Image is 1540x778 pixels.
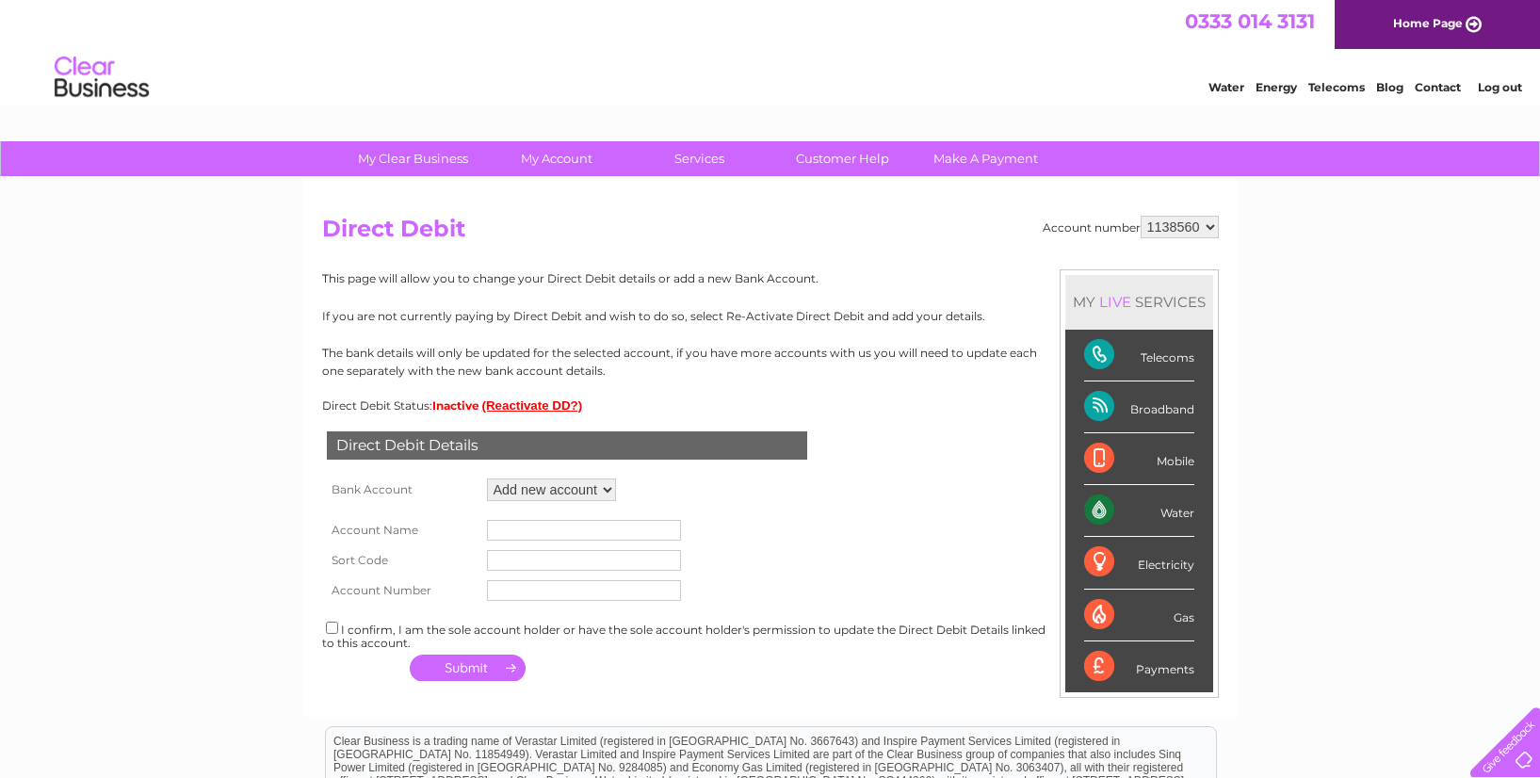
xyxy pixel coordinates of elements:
p: This page will allow you to change your Direct Debit details or add a new Bank Account. [322,269,1219,287]
div: Direct Debit Status: [322,398,1219,413]
div: Payments [1084,641,1194,692]
a: My Account [478,141,634,176]
a: Energy [1256,80,1297,94]
a: 0333 014 3131 [1185,9,1315,33]
a: Water [1208,80,1244,94]
div: Telecoms [1084,330,1194,381]
div: Account number [1043,216,1219,238]
div: Electricity [1084,537,1194,589]
h2: Direct Debit [322,216,1219,251]
a: Services [622,141,777,176]
div: MY SERVICES [1065,275,1213,329]
a: My Clear Business [335,141,491,176]
div: Water [1084,485,1194,537]
div: Mobile [1084,433,1194,485]
a: Blog [1376,80,1403,94]
div: Broadband [1084,381,1194,433]
div: Clear Business is a trading name of Verastar Limited (registered in [GEOGRAPHIC_DATA] No. 3667643... [326,10,1216,91]
a: Contact [1415,80,1461,94]
div: Direct Debit Details [327,431,807,460]
span: Inactive [432,398,479,413]
a: Customer Help [765,141,920,176]
div: LIVE [1095,293,1135,311]
a: Log out [1478,80,1522,94]
p: The bank details will only be updated for the selected account, if you have more accounts with us... [322,344,1219,380]
a: Make A Payment [908,141,1063,176]
th: Account Name [322,515,482,545]
p: If you are not currently paying by Direct Debit and wish to do so, select Re-Activate Direct Debi... [322,307,1219,325]
th: Account Number [322,575,482,606]
a: Telecoms [1308,80,1365,94]
div: I confirm, I am the sole account holder or have the sole account holder's permission to update th... [322,619,1219,650]
button: (Reactivate DD?) [482,398,583,413]
div: Gas [1084,590,1194,641]
th: Sort Code [322,545,482,575]
th: Bank Account [322,474,482,506]
img: logo.png [54,49,150,106]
